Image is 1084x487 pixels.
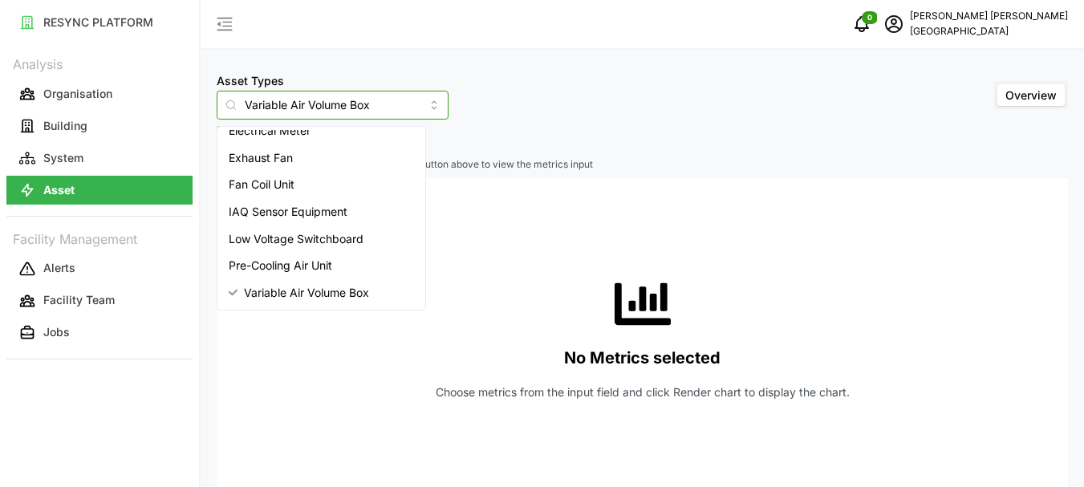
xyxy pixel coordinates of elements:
[43,260,75,276] p: Alerts
[6,144,193,172] button: System
[6,78,193,110] a: Organisation
[6,174,193,206] a: Asset
[229,203,347,221] span: IAQ Sensor Equipment
[6,286,193,315] button: Facility Team
[229,230,363,248] span: Low Voltage Switchboard
[43,14,153,30] p: RESYNC PLATFORM
[43,150,83,166] p: System
[564,345,721,371] p: No Metrics selected
[878,8,910,40] button: schedule
[6,142,193,174] a: System
[6,8,193,37] button: RESYNC PLATFORM
[867,12,872,23] span: 0
[6,253,193,285] a: Alerts
[910,9,1068,24] p: [PERSON_NAME] [PERSON_NAME]
[436,384,850,400] p: Choose metrics from the input field and click Render chart to display the chart.
[1005,88,1057,102] span: Overview
[229,176,294,193] span: Fan Coil Unit
[229,149,293,167] span: Exhaust Fan
[6,51,193,75] p: Analysis
[6,79,193,108] button: Organisation
[229,122,311,140] span: Electrical Meter
[6,319,193,347] button: Jobs
[43,182,75,198] p: Asset
[229,257,332,274] span: Pre-Cooling Air Unit
[217,72,284,90] label: Asset Types
[43,118,87,134] p: Building
[6,176,193,205] button: Asset
[43,324,70,340] p: Jobs
[910,24,1068,39] p: [GEOGRAPHIC_DATA]
[217,158,1068,172] p: Select items in the 'Select Locations/Assets' button above to view the metrics input
[6,317,193,349] a: Jobs
[6,285,193,317] a: Facility Team
[43,292,115,308] p: Facility Team
[6,6,193,39] a: RESYNC PLATFORM
[6,254,193,283] button: Alerts
[244,284,369,302] span: Variable Air Volume Box
[43,86,112,102] p: Organisation
[6,110,193,142] a: Building
[6,112,193,140] button: Building
[6,226,193,250] p: Facility Management
[846,8,878,40] button: notifications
